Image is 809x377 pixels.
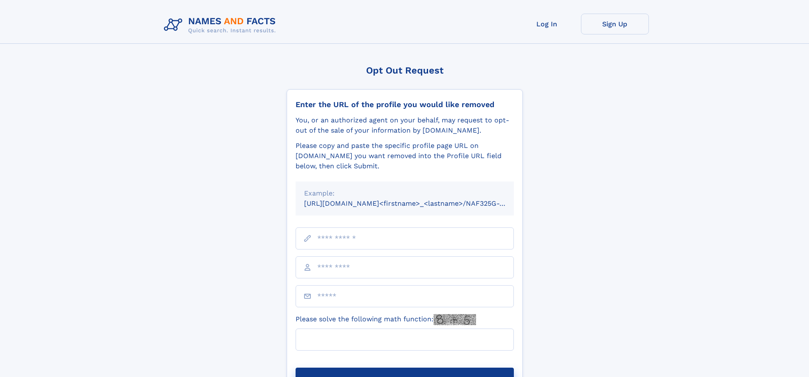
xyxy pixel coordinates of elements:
[161,14,283,37] img: Logo Names and Facts
[513,14,581,34] a: Log In
[304,188,505,198] div: Example:
[287,65,523,76] div: Opt Out Request
[304,199,530,207] small: [URL][DOMAIN_NAME]<firstname>_<lastname>/NAF325G-xxxxxxxx
[581,14,649,34] a: Sign Up
[296,314,476,325] label: Please solve the following math function:
[296,141,514,171] div: Please copy and paste the specific profile page URL on [DOMAIN_NAME] you want removed into the Pr...
[296,115,514,136] div: You, or an authorized agent on your behalf, may request to opt-out of the sale of your informatio...
[296,100,514,109] div: Enter the URL of the profile you would like removed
